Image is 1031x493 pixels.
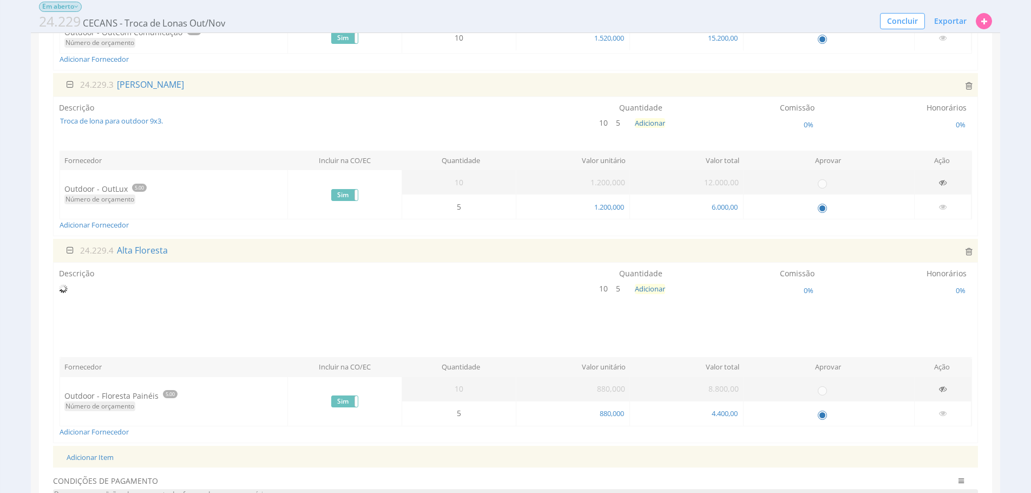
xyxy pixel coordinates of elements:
span: 5.00 [132,184,147,192]
span: 6.000,00 [711,202,739,212]
label: Descrição [59,102,94,113]
a: Adicionar Fornecedor [60,54,129,64]
span: 5 [614,282,625,296]
span: 24.229 [39,12,81,30]
span: Número de orçamento [64,38,135,48]
span: 0% [803,286,815,295]
span: 10 [597,116,612,130]
button: Concluir [880,13,925,29]
th: Incluir na CO/EC [288,151,402,170]
th: Fornecedor [60,151,288,170]
span: 8.800,00 [708,384,739,394]
a: Adicionar Fornecedor [60,220,129,230]
span: Número de orçamento [64,401,135,411]
span: 880,000 [597,384,625,394]
label: Comissão [780,268,815,279]
span: 1.200,000 [593,202,625,212]
th: Ação [912,358,972,377]
th: Incluir na CO/EC [288,358,402,377]
th: Aprovar [744,358,912,377]
span: 15.200,00 [707,33,739,43]
button: Adicionar [635,284,665,294]
span: 10 [597,282,612,296]
span: 1.520,000 [593,33,625,43]
label: Descrição [59,268,94,279]
td: Outdoor - OutCom Comunicação [60,23,288,54]
span: 5 [614,116,625,130]
button: Adicionar [635,118,665,128]
span: CONDIÇÕES DE PAGAMENTO [53,476,901,486]
th: Fornecedor [60,358,288,377]
th: Valor total [630,358,744,377]
label: Comissão [780,102,815,113]
span: 880,000 [599,408,625,418]
i: Excluir [966,247,973,256]
span: 4.400,00 [711,408,739,418]
th: Quantidade [402,358,516,377]
span: Alta Floresta [116,244,169,256]
th: Ação [912,151,972,170]
span: 0% [955,286,967,295]
td: Outdoor - Floresta Painéis [60,377,288,426]
span: Em aberto [39,2,82,12]
i: Excluir [966,81,973,90]
label: Honorários [927,102,967,113]
span: 0% [803,120,815,129]
span: 24.229.4 [80,245,114,256]
th: Aprovar [744,151,912,170]
td: 5 [402,401,516,426]
span: [PERSON_NAME] [116,79,185,90]
label: Sim [332,190,358,200]
span: Exportar [934,16,967,26]
button: Exportar [927,12,974,30]
label: Sim [332,33,358,43]
th: Valor unitário [516,151,630,170]
th: Valor unitário [516,358,630,377]
td: Outdoor - OutLux [60,170,288,219]
span: 0% [955,120,967,129]
label: Sim [332,396,358,407]
label: Quantidade [619,102,662,113]
span: 12.000,00 [704,177,739,187]
td: 5 [402,194,516,219]
th: Quantidade [402,151,516,170]
th: Valor total [630,151,744,170]
td: 10 [402,170,516,194]
td: 10 [402,377,516,401]
label: Honorários [927,268,967,279]
td: 10 [402,26,516,50]
span: Troca de lona para outdoor 9x3. [59,116,434,126]
a: Adicionar Item [67,452,114,462]
span: 5.00 [163,390,178,398]
label: Quantidade [619,268,662,279]
span: 24.229.3 [80,79,114,90]
span: 1.200,000 [590,177,625,187]
span: CECANS - Troca de Lonas Out/Nov [83,17,225,29]
span: Número de orçamento [64,194,135,204]
a: Adicionar Fornecedor [60,427,129,437]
